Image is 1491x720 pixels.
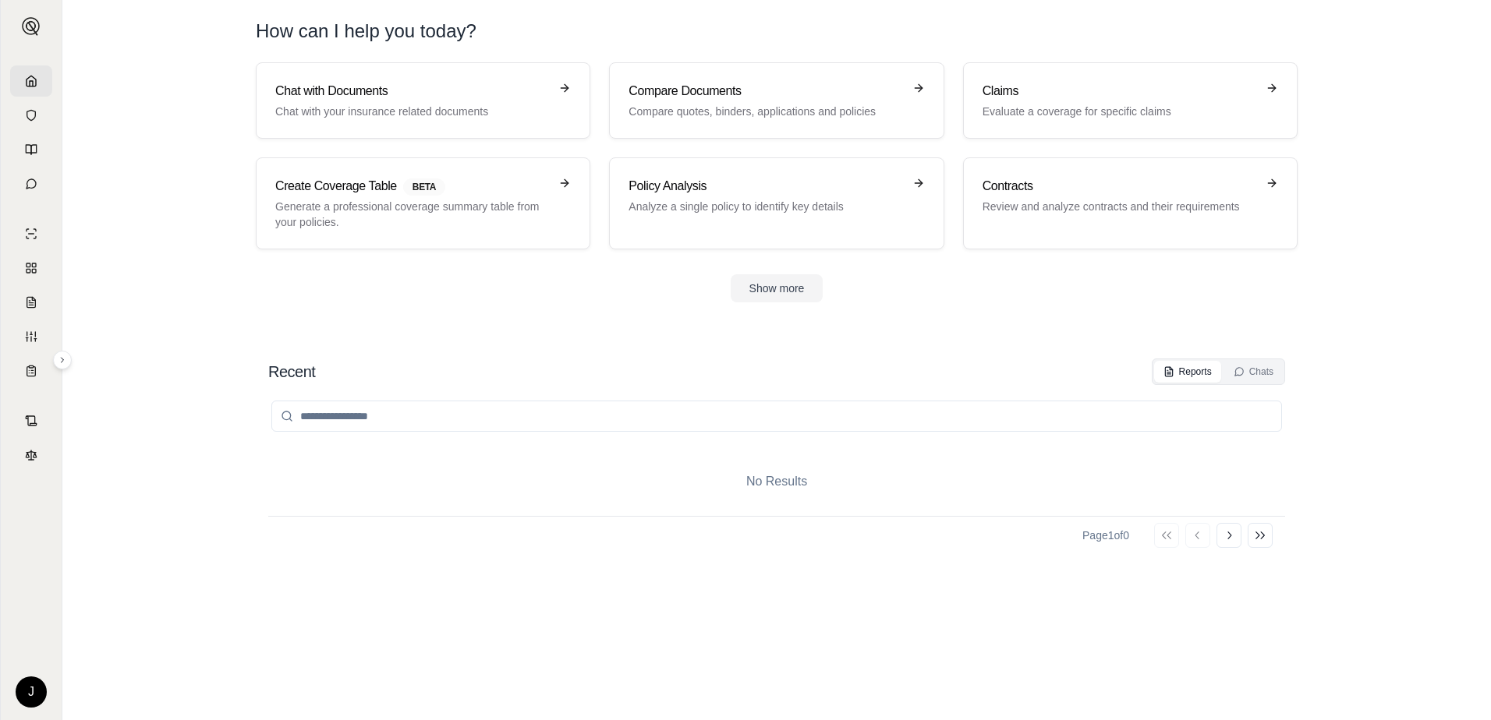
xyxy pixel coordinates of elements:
[983,104,1256,119] p: Evaluate a coverage for specific claims
[983,82,1256,101] h3: Claims
[10,252,52,284] a: Policy Comparisons
[1163,365,1212,378] div: Reports
[268,361,315,383] h2: Recent
[629,177,902,196] h3: Policy Analysis
[256,19,1298,44] h1: How can I help you today?
[16,676,47,708] div: J
[10,65,52,97] a: Home
[1224,361,1283,383] button: Chats
[963,157,1298,249] a: ContractsReview and analyze contracts and their requirements
[10,439,52,471] a: Legal Search Engine
[10,100,52,131] a: Documents Vault
[629,82,902,101] h3: Compare Documents
[10,321,52,352] a: Custom Report
[53,351,72,369] button: Expand sidebar
[629,199,902,214] p: Analyze a single policy to identify key details
[10,134,52,165] a: Prompt Library
[256,157,590,249] a: Create Coverage TableBETAGenerate a professional coverage summary table from your policies.
[275,82,549,101] h3: Chat with Documents
[10,355,52,386] a: Coverage Table
[731,274,823,302] button: Show more
[22,17,41,36] img: Expand sidebar
[983,177,1256,196] h3: Contracts
[609,157,944,249] a: Policy AnalysisAnalyze a single policy to identify key details
[10,168,52,199] a: Chat
[268,447,1285,516] div: No Results
[963,62,1298,139] a: ClaimsEvaluate a coverage for specific claims
[275,199,549,230] p: Generate a professional coverage summary table from your policies.
[275,104,549,119] p: Chat with your insurance related documents
[16,11,47,42] button: Expand sidebar
[10,405,52,436] a: Contract Analysis
[629,104,902,119] p: Compare quotes, binders, applications and policies
[983,199,1256,214] p: Review and analyze contracts and their requirements
[403,178,445,196] span: BETA
[256,62,590,139] a: Chat with DocumentsChat with your insurance related documents
[1082,528,1129,543] div: Page 1 of 0
[609,62,944,139] a: Compare DocumentsCompare quotes, binders, applications and policies
[1154,361,1221,383] button: Reports
[10,287,52,318] a: Claim Coverage
[10,218,52,249] a: Single Policy
[275,177,549,196] h3: Create Coverage Table
[1234,365,1273,378] div: Chats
